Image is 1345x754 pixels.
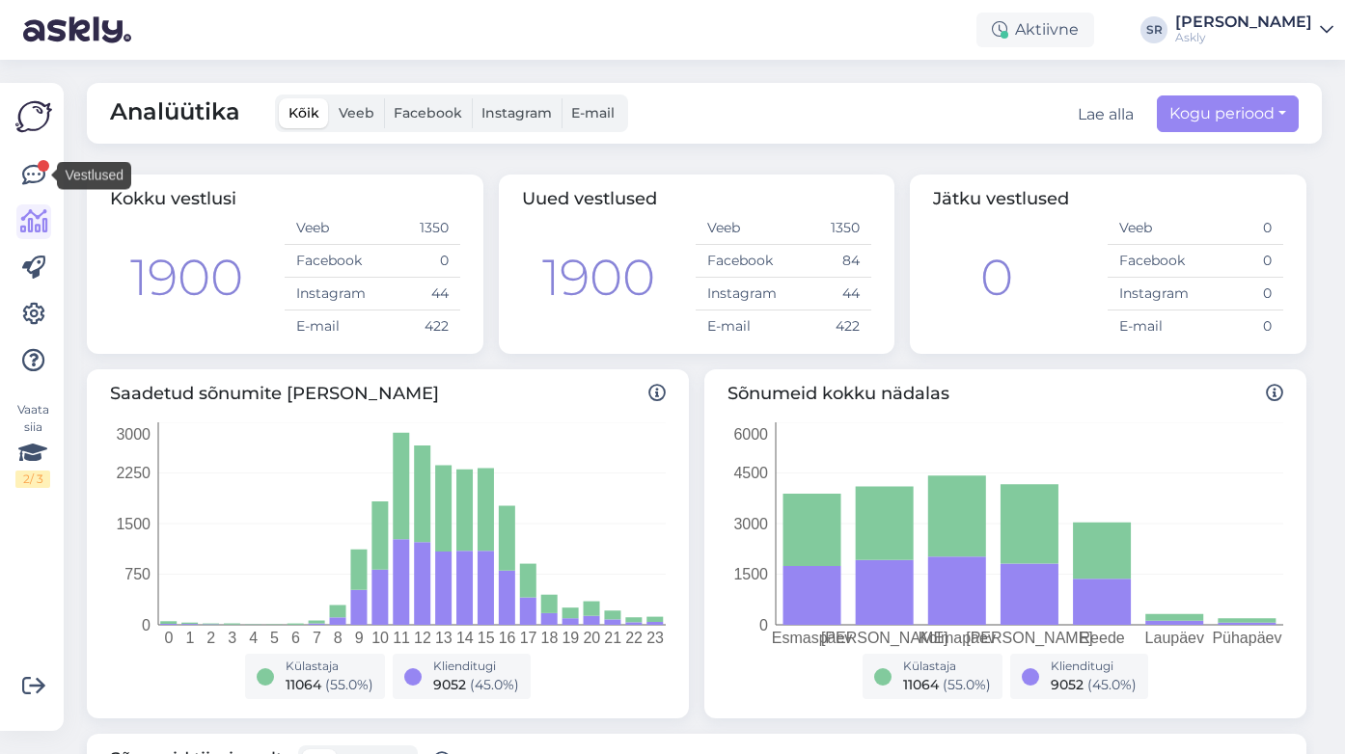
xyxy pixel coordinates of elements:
[57,162,131,190] div: Vestlused
[15,98,52,135] img: Askly Logo
[783,278,871,310] td: 44
[15,401,50,488] div: Vaata siia
[285,278,372,310] td: Instagram
[604,630,621,646] tspan: 21
[110,94,240,132] span: Analüütika
[185,630,194,646] tspan: 1
[433,676,466,693] span: 9052
[470,676,519,693] span: ( 45.0 %)
[1195,278,1283,310] td: 0
[285,212,372,245] td: Veeb
[165,630,174,646] tspan: 0
[733,426,768,443] tspan: 6000
[772,630,853,646] tspan: Esmaspäev
[583,630,600,646] tspan: 20
[542,240,655,315] div: 1900
[110,188,236,209] span: Kokku vestlusi
[456,630,474,646] tspan: 14
[1051,658,1137,675] div: Klienditugi
[783,212,871,245] td: 1350
[124,566,151,582] tspan: 750
[142,617,151,633] tspan: 0
[541,630,559,646] tspan: 18
[372,245,460,278] td: 0
[334,630,343,646] tspan: 8
[394,104,462,121] span: Facebook
[116,426,151,443] tspan: 3000
[903,658,991,675] div: Külastaja
[562,630,579,646] tspan: 19
[313,630,321,646] tspan: 7
[433,658,519,675] div: Klienditugi
[1080,630,1125,646] tspan: Reede
[286,676,321,693] span: 11064
[783,245,871,278] td: 84
[228,630,236,646] tspan: 3
[696,310,783,343] td: E-mail
[1195,245,1283,278] td: 0
[571,104,615,121] span: E-mail
[646,630,664,646] tspan: 23
[371,630,389,646] tspan: 10
[291,630,300,646] tspan: 6
[249,630,258,646] tspan: 4
[339,104,374,121] span: Veeb
[1051,676,1084,693] span: 9052
[783,310,871,343] td: 422
[1175,14,1333,45] a: [PERSON_NAME]Askly
[1108,212,1195,245] td: Veeb
[286,658,373,675] div: Külastaja
[696,245,783,278] td: Facebook
[919,630,996,646] tspan: Kolmapäev
[943,676,991,693] span: ( 55.0 %)
[1195,212,1283,245] td: 0
[727,381,1283,407] span: Sõnumeid kokku nädalas
[372,310,460,343] td: 422
[625,630,643,646] tspan: 22
[15,471,50,488] div: 2 / 3
[903,676,939,693] span: 11064
[1175,14,1312,30] div: [PERSON_NAME]
[325,676,373,693] span: ( 55.0 %)
[116,516,151,532] tspan: 1500
[1087,676,1137,693] span: ( 45.0 %)
[1108,245,1195,278] td: Facebook
[206,630,215,646] tspan: 2
[499,630,516,646] tspan: 16
[1078,103,1134,126] button: Lae alla
[520,630,537,646] tspan: 17
[372,212,460,245] td: 1350
[696,278,783,310] td: Instagram
[130,240,243,315] div: 1900
[116,465,151,481] tspan: 2250
[285,245,372,278] td: Facebook
[393,630,410,646] tspan: 11
[481,104,552,121] span: Instagram
[933,188,1069,209] span: Jätku vestlused
[1157,95,1299,132] button: Kogu periood
[1140,16,1167,43] div: SR
[414,630,431,646] tspan: 12
[966,630,1093,647] tspan: [PERSON_NAME]
[1175,30,1312,45] div: Askly
[976,13,1094,47] div: Aktiivne
[522,188,657,209] span: Uued vestlused
[733,516,768,532] tspan: 3000
[733,566,768,582] tspan: 1500
[1108,310,1195,343] td: E-mail
[821,630,948,647] tspan: [PERSON_NAME]
[1145,630,1204,646] tspan: Laupäev
[288,104,319,121] span: Kõik
[733,465,768,481] tspan: 4500
[372,278,460,310] td: 44
[285,310,372,343] td: E-mail
[1195,310,1283,343] td: 0
[696,212,783,245] td: Veeb
[435,630,453,646] tspan: 13
[270,630,279,646] tspan: 5
[980,240,1013,315] div: 0
[110,381,666,407] span: Saadetud sõnumite [PERSON_NAME]
[1212,630,1281,646] tspan: Pühapäev
[1108,278,1195,310] td: Instagram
